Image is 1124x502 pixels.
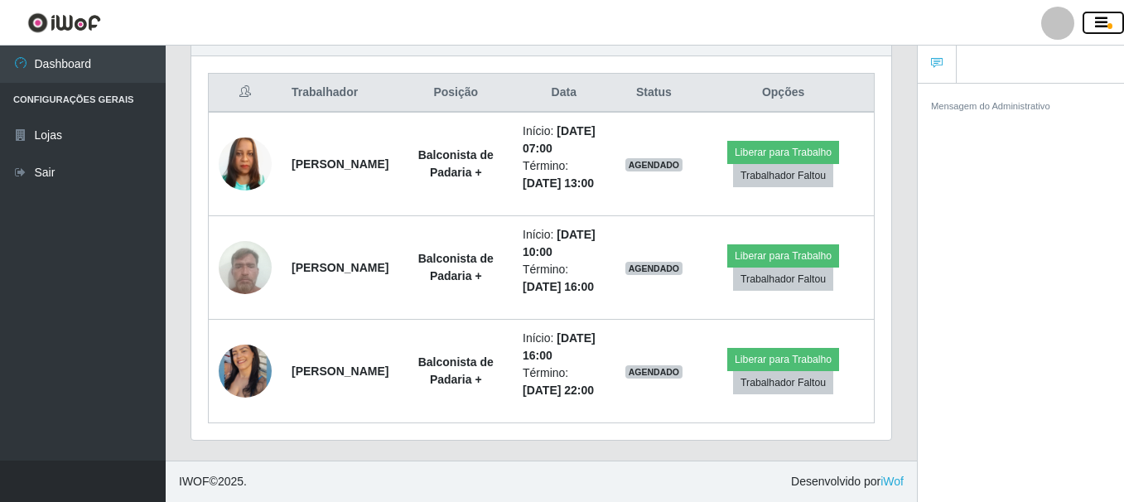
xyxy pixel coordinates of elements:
[733,371,833,394] button: Trabalhador Faltou
[523,226,605,261] li: Início:
[727,244,839,268] button: Liberar para Trabalho
[282,74,398,113] th: Trabalhador
[727,141,839,164] button: Liberar para Trabalho
[418,148,494,179] strong: Balconista de Padaria +
[523,261,605,296] li: Término:
[625,365,683,379] span: AGENDADO
[292,261,388,274] strong: [PERSON_NAME]
[523,124,596,155] time: [DATE] 07:00
[418,355,494,386] strong: Balconista de Padaria +
[219,117,272,211] img: 1753114982332.jpeg
[523,330,605,364] li: Início:
[692,74,874,113] th: Opções
[292,157,388,171] strong: [PERSON_NAME]
[523,364,605,399] li: Término:
[523,176,594,190] time: [DATE] 13:00
[219,338,272,404] img: 1754502098226.jpeg
[727,348,839,371] button: Liberar para Trabalho
[523,157,605,192] li: Término:
[523,331,596,362] time: [DATE] 16:00
[179,475,210,488] span: IWOF
[733,164,833,187] button: Trabalhador Faltou
[418,252,494,282] strong: Balconista de Padaria +
[931,101,1050,111] small: Mensagem do Administrativo
[292,364,388,378] strong: [PERSON_NAME]
[791,473,904,490] span: Desenvolvido por
[523,228,596,258] time: [DATE] 10:00
[179,473,247,490] span: © 2025 .
[513,74,615,113] th: Data
[398,74,513,113] th: Posição
[523,123,605,157] li: Início:
[880,475,904,488] a: iWof
[523,280,594,293] time: [DATE] 16:00
[523,384,594,397] time: [DATE] 22:00
[733,268,833,291] button: Trabalhador Faltou
[27,12,101,33] img: CoreUI Logo
[625,262,683,275] span: AGENDADO
[625,158,683,171] span: AGENDADO
[219,232,272,302] img: 1744904636352.jpeg
[615,74,693,113] th: Status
